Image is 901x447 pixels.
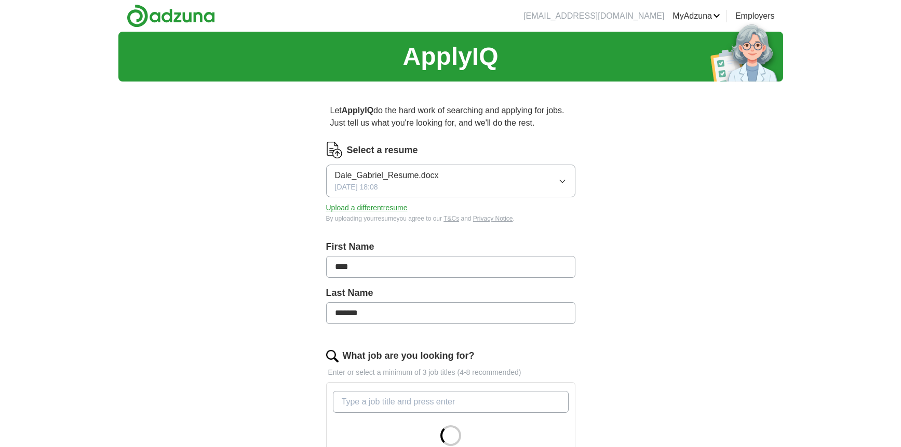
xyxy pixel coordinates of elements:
span: [DATE] 18:08 [335,182,378,193]
label: First Name [326,240,575,254]
div: By uploading your resume you agree to our and . [326,214,575,223]
a: T&Cs [443,215,459,222]
img: CV Icon [326,142,343,158]
label: Last Name [326,286,575,300]
a: MyAdzuna [673,10,720,22]
img: search.png [326,350,339,362]
p: Enter or select a minimum of 3 job titles (4-8 recommended) [326,367,575,378]
img: Adzuna logo [127,4,215,28]
li: [EMAIL_ADDRESS][DOMAIN_NAME] [523,10,664,22]
span: Dale_Gabriel_Resume.docx [335,169,439,182]
a: Privacy Notice [473,215,513,222]
h1: ApplyIQ [402,38,498,75]
label: What job are you looking for? [343,349,475,363]
strong: ApplyIQ [342,106,373,115]
a: Employers [735,10,775,22]
button: Dale_Gabriel_Resume.docx[DATE] 18:08 [326,165,575,197]
label: Select a resume [347,143,418,157]
button: Upload a differentresume [326,202,408,213]
input: Type a job title and press enter [333,391,569,413]
p: Let do the hard work of searching and applying for jobs. Just tell us what you're looking for, an... [326,100,575,133]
